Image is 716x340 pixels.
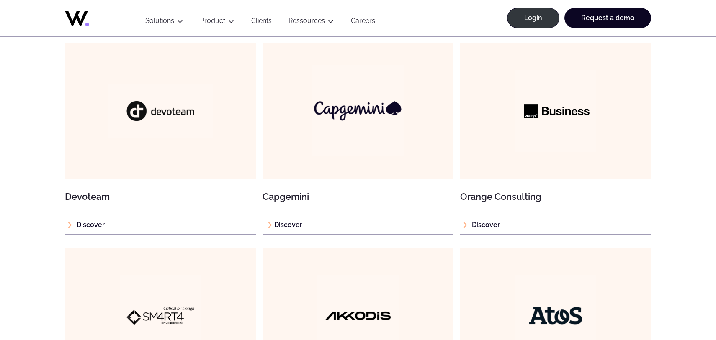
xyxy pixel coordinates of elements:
[192,17,243,28] button: Product
[288,17,325,25] a: Ressources
[564,8,651,28] a: Request a demo
[507,8,559,28] a: Login
[263,192,453,201] h3: Capgemini
[200,17,225,25] a: Product
[312,65,404,156] img: Capgemini
[460,220,651,230] p: Discover
[65,43,256,235] a: Devoteam Devoteam Discover
[515,70,596,151] img: Orange Consulting
[65,220,256,230] p: Discover
[65,192,256,201] h3: Devoteam
[263,220,453,230] p: Discover
[661,285,704,328] iframe: Chatbot
[460,192,651,201] h3: Orange Consulting
[137,17,192,28] button: Solutions
[263,43,453,235] a: Capgemini Capgemini Discover
[280,17,343,28] button: Ressources
[343,17,384,28] a: Careers
[243,17,280,28] a: Clients
[108,84,213,138] img: Devoteam
[460,43,651,235] a: Orange Consulting Orange Consulting Discover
